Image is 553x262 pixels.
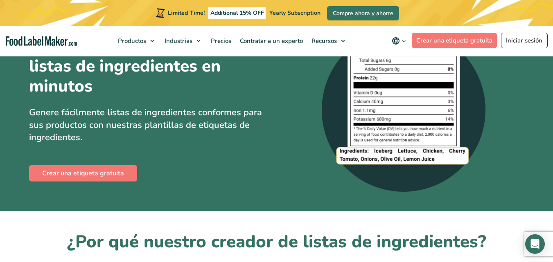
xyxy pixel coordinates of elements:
[114,26,158,56] a: Productos
[208,7,266,19] span: Additional 15% OFF
[269,9,321,17] span: Yearly Subscription
[208,37,232,45] span: Precios
[309,37,338,45] span: Recursos
[29,231,524,253] h2: ¿Por qué nuestro creador de listas de ingredientes?
[160,26,205,56] a: Industrias
[322,28,485,192] img: Captura de pantalla ampliada de una lista de ingredientes en la parte inferior de una etiqueta nu...
[237,37,304,45] span: Contratar a un experto
[29,106,271,144] p: Genere fácilmente listas de ingredientes conformes para sus productos con nuestras plantillas de ...
[327,6,399,20] a: Compre ahora y ahorre
[412,33,497,48] a: Crear una etiqueta gratuita
[168,9,205,17] span: Limited Time!
[29,165,137,181] a: Crear una etiqueta gratuita
[236,26,305,56] a: Contratar a un experto
[207,26,234,56] a: Precios
[501,33,548,48] a: Iniciar sesión
[307,26,349,56] a: Recursos
[525,234,545,254] div: Open Intercom Messenger
[115,37,147,45] span: Productos
[29,37,226,96] h1: Personalice plantillas de listas de ingredientes en minutos
[162,37,193,45] span: Industrias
